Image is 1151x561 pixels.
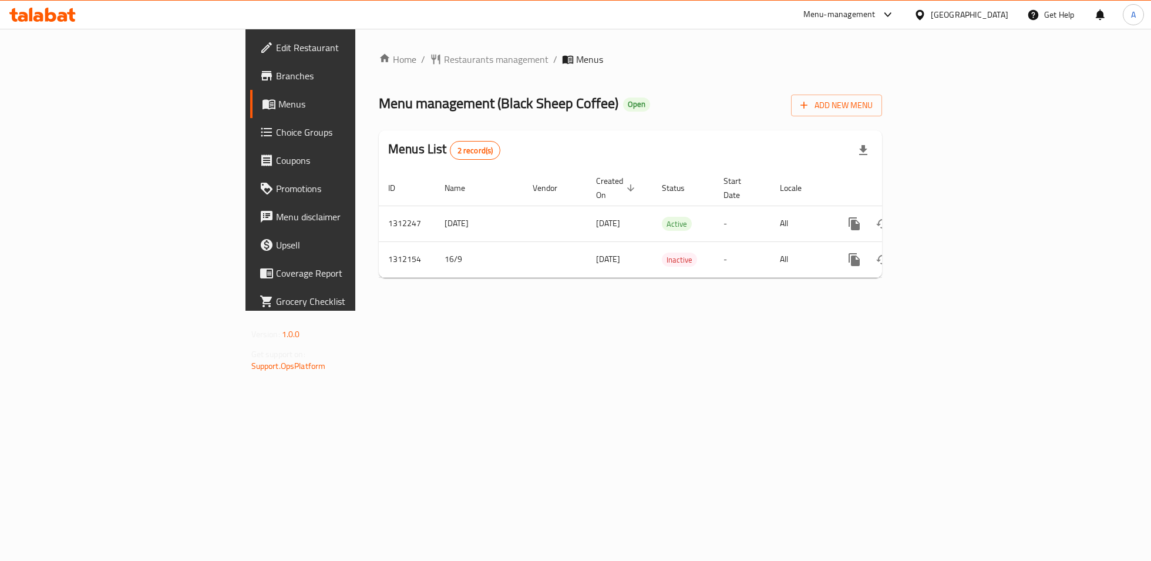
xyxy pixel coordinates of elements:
div: Inactive [662,253,697,267]
span: Upsell [276,238,428,252]
span: Coupons [276,153,428,167]
span: Vendor [533,181,573,195]
a: Menus [250,90,437,118]
span: Choice Groups [276,125,428,139]
a: Edit Restaurant [250,33,437,62]
span: [DATE] [596,251,620,267]
td: 16/9 [435,241,523,277]
nav: breadcrumb [379,52,882,66]
span: 1.0.0 [282,327,300,342]
div: [GEOGRAPHIC_DATA] [931,8,1008,21]
span: Edit Restaurant [276,41,428,55]
span: Created On [596,174,638,202]
div: Menu-management [803,8,876,22]
span: Inactive [662,253,697,267]
a: Restaurants management [430,52,548,66]
a: Support.OpsPlatform [251,358,326,374]
td: All [770,241,831,277]
a: Upsell [250,231,437,259]
span: Status [662,181,700,195]
button: Change Status [869,210,897,238]
td: - [714,241,770,277]
span: Coverage Report [276,266,428,280]
span: [DATE] [596,216,620,231]
h2: Menus List [388,140,500,160]
th: Actions [831,170,962,206]
span: Menu disclaimer [276,210,428,224]
table: enhanced table [379,170,962,278]
a: Menu disclaimer [250,203,437,231]
span: 2 record(s) [450,145,500,156]
span: Grocery Checklist [276,294,428,308]
span: Menu management ( Black Sheep Coffee ) [379,90,618,116]
a: Coupons [250,146,437,174]
span: ID [388,181,410,195]
a: Grocery Checklist [250,287,437,315]
td: All [770,206,831,241]
span: Branches [276,69,428,83]
span: Active [662,217,692,231]
td: [DATE] [435,206,523,241]
span: A [1131,8,1136,21]
a: Choice Groups [250,118,437,146]
span: Restaurants management [444,52,548,66]
div: Total records count [450,141,501,160]
div: Export file [849,136,877,164]
a: Promotions [250,174,437,203]
span: Version: [251,327,280,342]
span: Promotions [276,182,428,196]
button: Change Status [869,246,897,274]
span: Menus [576,52,603,66]
td: - [714,206,770,241]
span: Open [623,99,650,109]
span: Get support on: [251,347,305,362]
button: more [840,246,869,274]
li: / [553,52,557,66]
button: Add New Menu [791,95,882,116]
div: Open [623,98,650,112]
span: Add New Menu [800,98,873,113]
span: Name [445,181,480,195]
span: Locale [780,181,817,195]
span: Start Date [723,174,756,202]
span: Menus [278,97,428,111]
a: Branches [250,62,437,90]
a: Coverage Report [250,259,437,287]
button: more [840,210,869,238]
